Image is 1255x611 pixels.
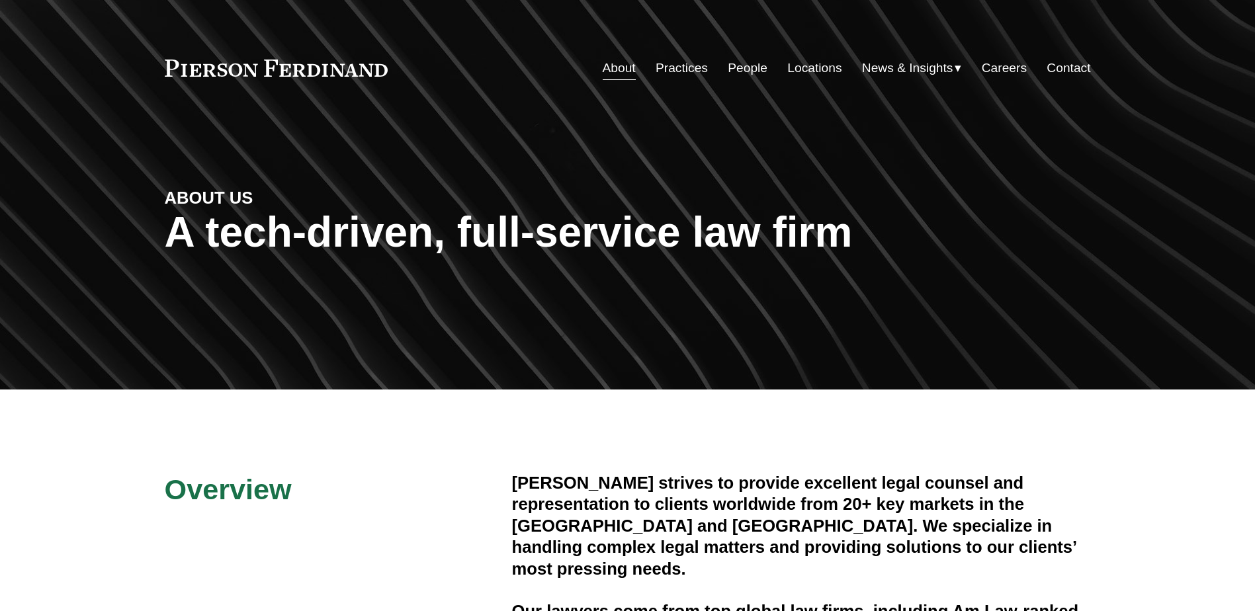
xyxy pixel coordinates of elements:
a: Careers [982,56,1027,81]
a: Practices [656,56,708,81]
a: People [728,56,767,81]
a: Locations [787,56,842,81]
a: Contact [1047,56,1090,81]
h4: [PERSON_NAME] strives to provide excellent legal counsel and representation to clients worldwide ... [512,472,1091,579]
h1: A tech-driven, full-service law firm [165,208,1091,257]
span: Overview [165,473,292,505]
a: folder dropdown [862,56,962,81]
a: About [603,56,636,81]
strong: ABOUT US [165,188,253,207]
span: News & Insights [862,57,953,80]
